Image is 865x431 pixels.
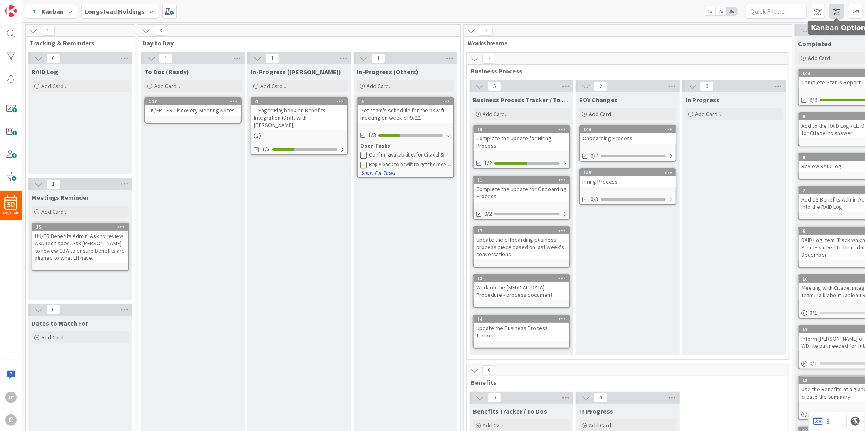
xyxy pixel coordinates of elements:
span: 0 / 1 [809,359,817,368]
div: 15UK/FR Benefits Admin. Ask to review AXA tech spec. Ask [PERSON_NAME] to review CBA to ensure be... [32,223,128,263]
div: 41-Pager Playbook on Benefits Integration (Draft with [PERSON_NAME]) [251,98,347,130]
span: Add Card... [41,82,67,90]
span: 1 [371,54,385,63]
div: Open Tasks [360,142,451,150]
div: 11 [477,177,569,183]
span: 5 [487,81,501,91]
div: 12 [474,227,569,234]
span: To Dos (Ready) [144,68,189,76]
span: 0/3 [590,195,598,204]
span: Completed [798,40,831,48]
div: 146 [584,127,676,132]
span: 1 [46,179,60,189]
span: Business Process Tracker / To Dos [473,96,570,104]
span: Add Card... [589,110,615,118]
div: 146 [580,126,676,133]
div: 147 [149,99,241,104]
span: 1 [159,54,173,63]
span: Add Card... [41,334,67,341]
div: Complete the update for Onboarding Process [474,184,569,202]
span: Tracking & Reminders [30,39,125,47]
div: 14 [474,315,569,323]
span: 0 [46,54,60,63]
div: Reply back to bswift to get the meeting schedule [369,161,451,168]
div: 15 [32,223,128,231]
span: Add Card... [41,208,67,215]
a: 5Get team's schedule for the bswift meeting on week of 9/221/3Open TasksConfirm availabilities fo... [357,97,454,178]
a: 147UK/FR - ER Discovery Meeting Notes [144,97,242,124]
span: Add Card... [367,82,393,90]
input: Quick Filter... [746,4,807,19]
span: In Progress [579,407,613,415]
span: 7 [479,26,493,36]
div: 145 [584,170,676,176]
div: UK/FR - ER Discovery Meeting Notes [145,105,241,116]
span: 3x [726,7,737,15]
span: RAID Log [32,68,58,76]
a: 12Update the offboarding business process piece based on last week's conversations [473,226,570,268]
span: Business Process [471,67,779,75]
span: 0 [482,365,496,375]
a: 13Work on the [MEDICAL_DATA] Procedure - process document [473,274,570,308]
span: 1/3 [368,131,376,139]
div: 147 [145,98,241,105]
span: 0 / 1 [809,309,817,317]
span: Kanban [41,6,64,16]
span: 0 [487,393,501,403]
div: 12 [477,228,569,234]
div: Onboarding Process [580,133,676,144]
div: 4 [251,98,347,105]
span: 3 [154,26,167,36]
div: 11 [474,176,569,184]
span: Add Card... [260,82,286,90]
span: Add Card... [483,110,509,118]
span: 1/3 [262,145,270,154]
span: 1 [265,54,279,63]
span: Dates to Watch For [32,319,88,327]
b: Longstead Holdings [85,7,145,15]
a: 41-Pager Playbook on Benefits Integration (Draft with [PERSON_NAME])1/3 [251,97,348,155]
div: 11Complete the update for Onboarding Process [474,176,569,202]
div: 146Onboarding Process [580,126,676,144]
img: Visit kanbanzone.com [5,5,17,17]
span: Workstreams [468,39,782,47]
div: 13 [477,276,569,281]
div: 10 [474,126,569,133]
a: 15UK/FR Benefits Admin. Ask to review AXA tech spec. Ask [PERSON_NAME] to review CBA to ensure be... [32,223,129,271]
div: 15 [36,224,128,230]
a: 145Hiring Process0/3 [579,168,676,205]
div: 14 [477,316,569,322]
span: 0 [594,393,607,403]
span: Benefits [471,378,779,386]
div: Work on the [MEDICAL_DATA] Procedure - process document [474,282,569,300]
div: Update the Business Process Tracker [474,323,569,341]
div: 14Update the Business Process Tracker [474,315,569,341]
a: 14Update the Business Process Tracker [473,315,570,349]
div: Hiring Process [580,176,676,187]
div: 5Get team's schedule for the bswift meeting on week of 9/22 [358,98,453,123]
span: 0/7 [590,152,598,160]
span: Add Card... [154,82,180,90]
div: 147UK/FR - ER Discovery Meeting Notes [145,98,241,116]
div: 1-Pager Playbook on Benefits Integration (Draft with [PERSON_NAME]) [251,105,347,130]
span: 0 [700,81,714,91]
span: 0/2 [484,210,492,218]
span: Benefits Tracker / To Dos [473,407,547,415]
span: 1x [704,7,715,15]
div: JC [5,392,17,403]
div: 12Update the offboarding business process piece based on last week's conversations [474,227,569,259]
span: 1 [41,26,55,36]
div: C [5,414,17,426]
span: 1/2 [484,159,492,167]
span: 6/6 [809,96,817,104]
a: 146Onboarding Process0/7 [579,125,676,162]
div: Complete the update for Hiring Process [474,133,569,151]
span: 2 [594,81,607,91]
span: 30 [7,202,15,208]
a: 10Complete the update for Hiring Process1/2 [473,125,570,169]
button: Show Full Tasks [361,169,396,178]
div: UK/FR Benefits Admin. Ask to review AXA tech spec. Ask [PERSON_NAME] to review CBA to ensure bene... [32,231,128,263]
span: Add Card... [808,54,834,62]
span: Day to Day [142,39,450,47]
span: Add Card... [589,422,615,429]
